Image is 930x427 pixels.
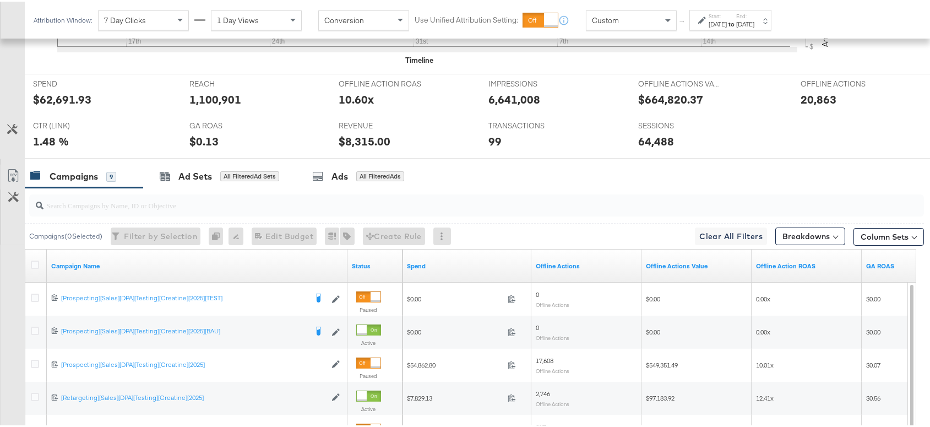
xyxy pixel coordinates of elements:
[709,18,727,27] div: [DATE]
[339,90,374,106] div: 10.60x
[536,260,637,269] a: Offline Actions.
[33,15,93,23] div: Attribution Window:
[33,90,91,106] div: $62,691.93
[324,14,364,24] span: Conversion
[646,326,660,334] span: $0.00
[61,359,326,368] a: [Prospecting][Sales][DPA][Testing][Creatine][2025]
[33,77,116,88] span: SPEND
[756,359,774,367] span: 10.01x
[756,326,770,334] span: 0.00x
[536,388,550,396] span: 2,746
[536,333,569,339] sub: Offline Actions
[217,14,259,24] span: 1 Day Views
[801,90,836,106] div: 20,863
[356,305,381,312] label: Paused
[866,359,880,367] span: $0.07
[853,226,924,244] button: Column Sets
[339,119,421,129] span: REVENUE
[646,392,675,401] span: $97,183.92
[61,392,326,401] a: [Retargeting][Sales][DPA][Testing][Creatine][2025]
[189,90,241,106] div: 1,100,901
[339,132,390,148] div: $8,315.00
[727,18,736,26] strong: to
[638,90,703,106] div: $664,820.37
[415,13,518,24] label: Use Unified Attribution Setting:
[801,77,883,88] span: OFFLINE ACTIONS
[178,169,212,181] div: Ad Sets
[407,293,503,301] span: $0.00
[536,322,539,330] span: 0
[536,300,569,306] sub: Offline Actions
[352,260,398,269] a: Shows the current state of your Ad Campaign.
[356,404,381,411] label: Active
[209,226,229,244] div: 0
[339,77,421,88] span: OFFLINE ACTION ROAS
[220,170,279,180] div: All Filtered Ad Sets
[407,359,503,367] span: $54,862.80
[638,77,721,88] span: OFFLINE ACTIONS VALUE
[407,392,503,401] span: $7,829.13
[775,226,845,244] button: Breakdowns
[104,14,146,24] span: 7 Day Clicks
[709,11,727,18] label: Start:
[488,119,571,129] span: TRANSACTIONS
[646,293,660,301] span: $0.00
[866,293,880,301] span: $0.00
[356,371,381,378] label: Paused
[646,260,747,269] a: Offline Actions.
[678,19,688,23] span: ↑
[536,289,539,297] span: 0
[536,366,569,372] sub: Offline Actions
[592,14,619,24] span: Custom
[61,359,326,367] div: [Prospecting][Sales][DPA][Testing][Creatine][2025]
[43,188,843,210] input: Search Campaigns by Name, ID or Objective
[756,392,774,401] span: 12.41x
[33,119,116,129] span: CTR (LINK)
[407,326,503,334] span: $0.00
[488,77,571,88] span: IMPRESSIONS
[331,169,348,181] div: Ads
[189,77,272,88] span: REACH
[736,11,754,18] label: End:
[638,132,674,148] div: 64,488
[756,293,770,301] span: 0.00x
[61,292,307,303] a: [Prospecting][Sales][DPA][Testing][Creatine][2025][TEST]
[356,338,381,345] label: Active
[488,90,540,106] div: 6,641,008
[61,392,326,401] div: [Retargeting][Sales][DPA][Testing][Creatine][2025]
[29,230,102,240] div: Campaigns ( 0 Selected)
[51,260,343,269] a: Your campaign name.
[866,392,880,401] span: $0.56
[866,326,880,334] span: $0.00
[699,228,763,242] span: Clear All Filters
[61,325,307,334] div: [Prospecting][Sales][DPA][Testing][Creatine][2025][BAU]
[536,399,569,406] sub: Offline Actions
[33,132,69,148] div: 1.48 %
[488,132,502,148] div: 99
[536,355,553,363] span: 17,608
[106,170,116,180] div: 9
[50,169,98,181] div: Campaigns
[61,292,307,301] div: [Prospecting][Sales][DPA][Testing][Creatine][2025][TEST]
[756,260,857,269] a: Offline Actions.
[736,18,754,27] div: [DATE]
[695,226,767,244] button: Clear All Filters
[646,359,678,367] span: $549,351.49
[61,325,307,336] a: [Prospecting][Sales][DPA][Testing][Creatine][2025][BAU]
[356,170,404,180] div: All Filtered Ads
[407,260,527,269] a: The total amount spent to date.
[189,132,219,148] div: $0.13
[189,119,272,129] span: GA ROAS
[405,53,433,64] div: Timeline
[638,119,721,129] span: SESSIONS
